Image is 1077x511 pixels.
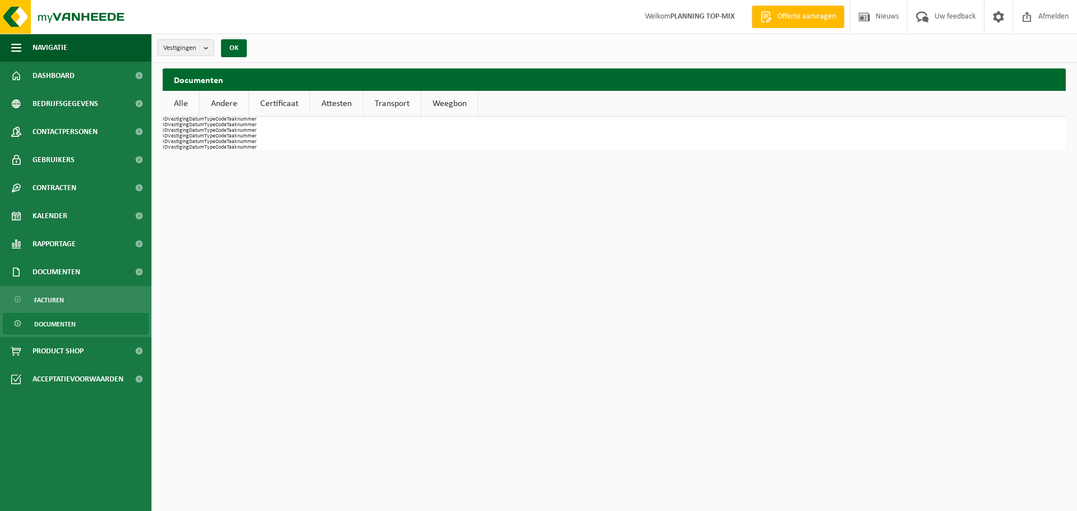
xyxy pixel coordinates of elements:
[33,365,123,393] span: Acceptatievoorwaarden
[163,40,199,57] span: Vestigingen
[163,117,168,122] th: ID
[163,68,1066,90] h2: Documenten
[227,133,256,139] th: Taaknummer
[227,139,256,145] th: Taaknummer
[204,133,215,139] th: Type
[227,122,256,128] th: Taaknummer
[215,122,227,128] th: Code
[189,117,204,122] th: Datum
[168,128,189,133] th: Vestiging
[421,91,478,117] a: Weegbon
[670,12,735,21] strong: PLANNING TOP-MIX
[215,133,227,139] th: Code
[33,258,80,286] span: Documenten
[752,6,844,28] a: Offerte aanvragen
[227,117,256,122] th: Taaknummer
[204,128,215,133] th: Type
[34,314,76,335] span: Documenten
[3,289,149,310] a: Facturen
[168,122,189,128] th: Vestiging
[221,39,247,57] button: OK
[3,313,149,334] a: Documenten
[310,91,363,117] a: Attesten
[215,117,227,122] th: Code
[33,174,76,202] span: Contracten
[157,39,214,56] button: Vestigingen
[163,139,168,145] th: ID
[163,91,199,117] a: Alle
[163,145,168,150] th: ID
[33,337,84,365] span: Product Shop
[215,139,227,145] th: Code
[33,118,98,146] span: Contactpersonen
[168,139,189,145] th: Vestiging
[204,145,215,150] th: Type
[204,117,215,122] th: Type
[189,122,204,128] th: Datum
[249,91,310,117] a: Certificaat
[189,139,204,145] th: Datum
[204,139,215,145] th: Type
[189,133,204,139] th: Datum
[227,145,256,150] th: Taaknummer
[34,289,64,311] span: Facturen
[163,133,168,139] th: ID
[33,34,67,62] span: Navigatie
[189,145,204,150] th: Datum
[163,128,168,133] th: ID
[33,62,75,90] span: Dashboard
[33,202,67,230] span: Kalender
[163,122,168,128] th: ID
[33,146,75,174] span: Gebruikers
[33,230,76,258] span: Rapportage
[168,145,189,150] th: Vestiging
[363,91,421,117] a: Transport
[775,11,839,22] span: Offerte aanvragen
[215,128,227,133] th: Code
[215,145,227,150] th: Code
[200,91,248,117] a: Andere
[33,90,98,118] span: Bedrijfsgegevens
[168,117,189,122] th: Vestiging
[189,128,204,133] th: Datum
[204,122,215,128] th: Type
[168,133,189,139] th: Vestiging
[227,128,256,133] th: Taaknummer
